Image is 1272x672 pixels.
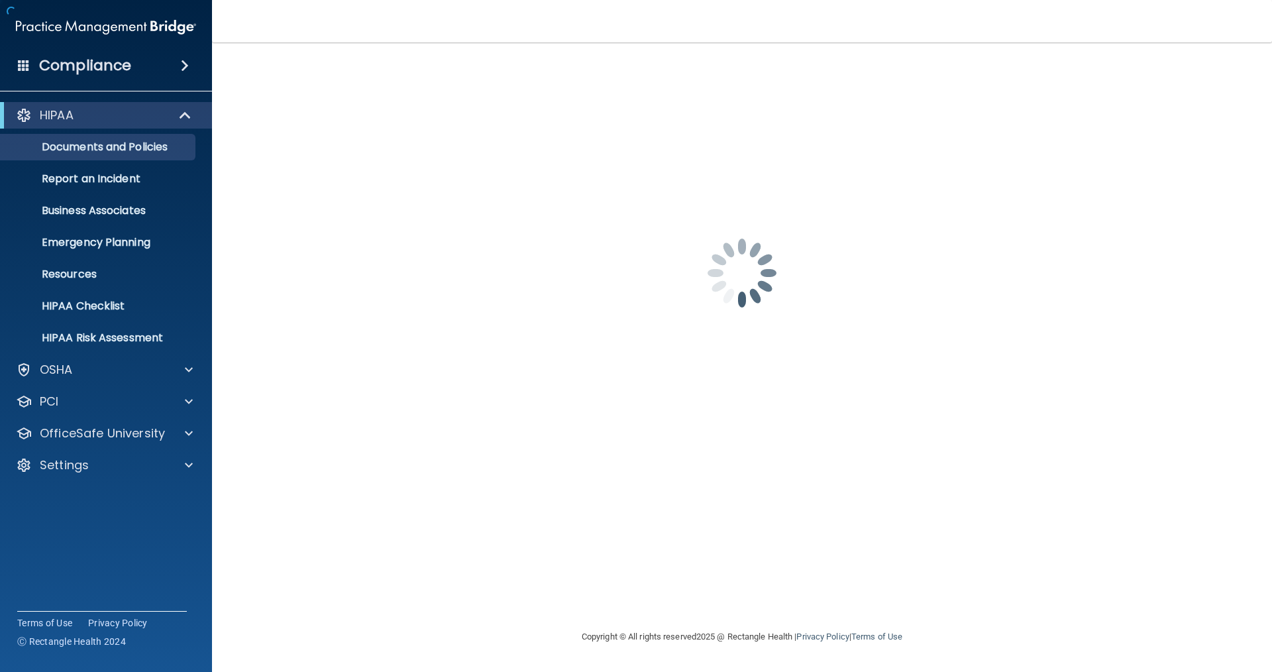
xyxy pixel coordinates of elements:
p: HIPAA Checklist [9,300,189,313]
a: Settings [16,457,193,473]
p: HIPAA [40,107,74,123]
p: HIPAA Risk Assessment [9,331,189,345]
p: Settings [40,457,89,473]
a: Privacy Policy [88,616,148,630]
p: Resources [9,268,189,281]
h4: Compliance [39,56,131,75]
a: PCI [16,394,193,410]
a: OSHA [16,362,193,378]
iframe: Drift Widget Chat Controller [1043,578,1256,631]
a: Privacy Policy [796,632,849,642]
p: Documents and Policies [9,140,189,154]
p: Report an Incident [9,172,189,186]
a: OfficeSafe University [16,425,193,441]
p: Emergency Planning [9,236,189,249]
p: OSHA [40,362,73,378]
img: PMB logo [16,14,196,40]
p: OfficeSafe University [40,425,165,441]
a: Terms of Use [851,632,902,642]
img: spinner.e123f6fc.gif [676,207,808,339]
div: Copyright © All rights reserved 2025 @ Rectangle Health | | [500,616,984,658]
a: Terms of Use [17,616,72,630]
p: Business Associates [9,204,189,217]
span: Ⓒ Rectangle Health 2024 [17,635,126,648]
p: PCI [40,394,58,410]
a: HIPAA [16,107,192,123]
